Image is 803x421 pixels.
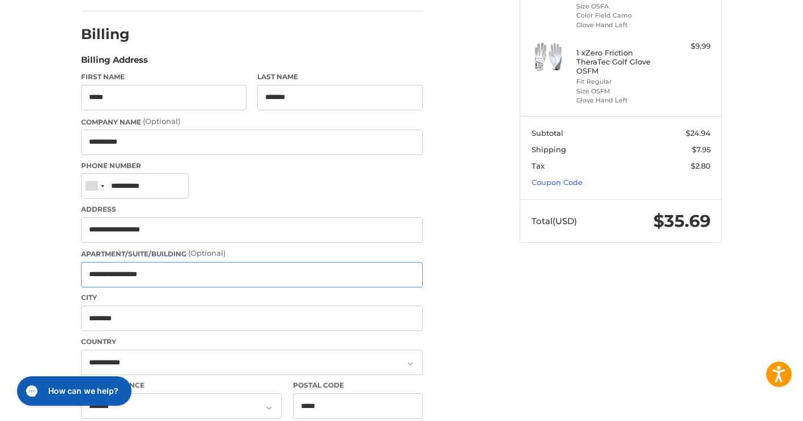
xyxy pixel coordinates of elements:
li: Size OSFM [576,87,663,96]
span: Total (USD) [532,216,577,226]
span: Subtotal [532,128,563,138]
label: Country [81,337,423,347]
span: $7.95 [692,145,711,154]
label: Phone Number [81,161,423,171]
span: $24.94 [686,128,711,138]
span: $35.69 [653,211,711,231]
small: (Optional) [143,117,180,126]
label: Company Name [81,116,423,127]
li: Color Field Camo [576,11,663,20]
li: Size OSFA [576,2,663,11]
li: Glove Hand Left [576,20,663,30]
label: State/Province [81,380,282,390]
label: Apartment/Suite/Building [81,248,423,259]
label: City [81,293,423,303]
h2: Billing [81,25,147,43]
div: $9.99 [666,41,711,52]
small: (Optional) [188,248,226,257]
legend: Billing Address [81,54,148,72]
label: First Name [81,72,247,82]
label: Last Name [257,72,423,82]
label: Postal Code [293,380,423,390]
label: Address [81,204,423,214]
span: Tax [532,161,545,170]
span: Shipping [532,145,566,154]
h4: 1 x Zero Friction TheraTec Golf Glove OSFM [576,48,663,76]
a: Coupon Code [532,178,583,187]
li: Glove Hand Left [576,96,663,105]
li: Fit Regular [576,77,663,87]
span: $2.80 [691,161,711,170]
iframe: Gorgias live chat messenger [11,372,135,410]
